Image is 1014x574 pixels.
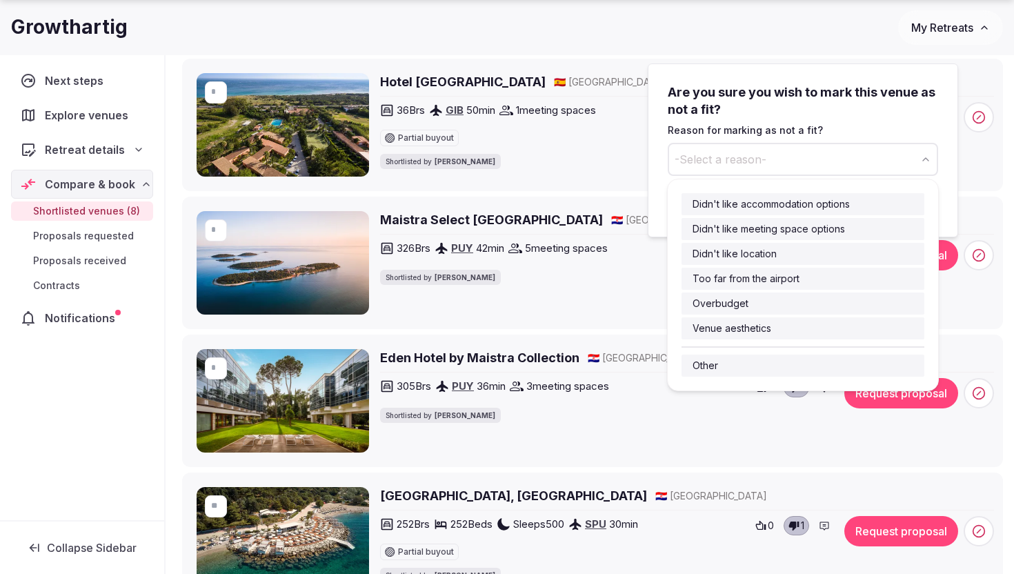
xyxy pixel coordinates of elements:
span: Other [693,359,718,373]
span: Didn't like accommodation options [693,197,850,211]
h3: Are you sure you wish to mark this venue as not a fit? [668,83,938,118]
span: Too far from the airport [693,272,799,286]
span: Overbudget [693,297,748,310]
span: Didn't like location [693,247,777,261]
p: Reason for marking as not a fit? [668,123,938,137]
span: Venue aesthetics [693,321,771,335]
span: -Select a reason- [675,152,766,167]
span: Didn't like meeting space options [693,222,845,236]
